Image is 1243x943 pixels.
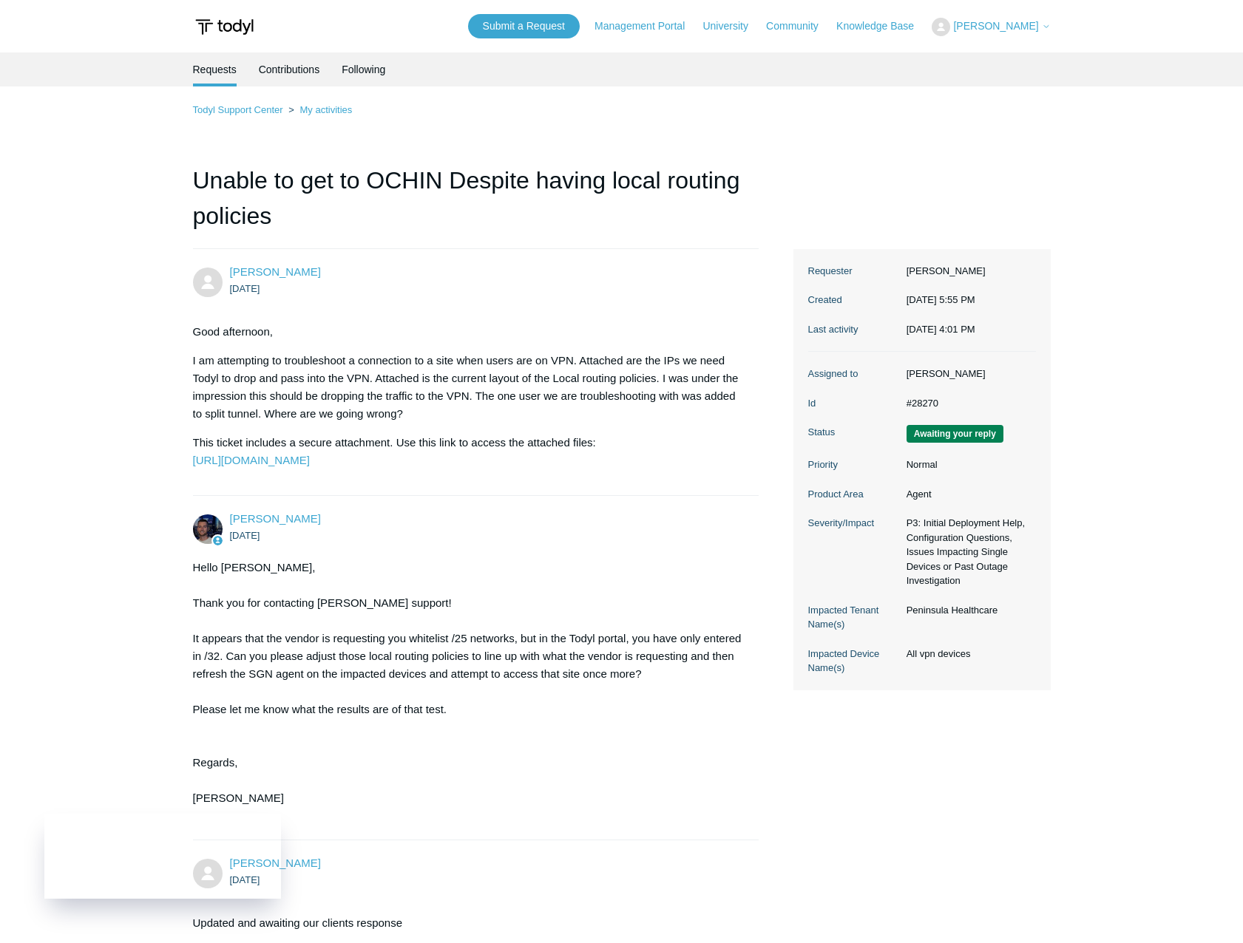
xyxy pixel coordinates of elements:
dt: Created [808,293,899,307]
img: Todyl Support Center Help Center home page [193,13,256,41]
dt: Id [808,396,899,411]
a: My activities [299,104,352,115]
dd: Normal [899,457,1036,472]
a: [URL][DOMAIN_NAME] [193,454,310,466]
span: Connor Davis [230,512,321,525]
span: Charles Perkins [230,265,321,278]
a: Management Portal [595,18,700,34]
li: Requests [193,52,237,86]
p: Good afternoon, [193,323,745,341]
a: Submit a Request [468,14,580,38]
dt: Requester [808,264,899,279]
dt: Status [808,425,899,440]
time: 09/19/2025, 17:55 [907,294,975,305]
a: Community [766,18,833,34]
a: Contributions [259,52,320,86]
a: Following [342,52,385,86]
dt: Product Area [808,487,899,502]
span: We are waiting for you to respond [907,425,1003,443]
dd: All vpn devices [899,647,1036,661]
dd: [PERSON_NAME] [899,264,1036,279]
time: 09/28/2025, 16:01 [907,324,975,335]
li: My activities [285,104,352,115]
dt: Impacted Tenant Name(s) [808,603,899,632]
a: [PERSON_NAME] [230,512,321,525]
dt: Last activity [808,322,899,337]
a: University [702,18,762,34]
a: Knowledge Base [836,18,929,34]
span: [PERSON_NAME] [953,20,1038,32]
p: This ticket includes a secure attachment. Use this link to access the attached files: [193,434,745,469]
time: 09/19/2025, 19:35 [230,530,260,541]
button: [PERSON_NAME] [932,18,1050,36]
dd: [PERSON_NAME] [899,367,1036,381]
dt: Assigned to [808,367,899,381]
dd: #28270 [899,396,1036,411]
dd: Agent [899,487,1036,502]
li: Todyl Support Center [193,104,286,115]
dd: Peninsula Healthcare [899,603,1036,618]
iframe: Todyl Status [44,814,281,899]
dd: P3: Initial Deployment Help, Configuration Questions, Issues Impacting Single Devices or Past Out... [899,516,1036,588]
p: Updated and awaiting our clients response [193,914,745,932]
a: [PERSON_NAME] [230,265,321,278]
time: 09/19/2025, 17:55 [230,283,260,294]
dt: Priority [808,457,899,472]
h1: Unable to get to OCHIN Despite having local routing policies [193,163,759,249]
div: Hello [PERSON_NAME], Thank you for contacting [PERSON_NAME] support! It appears that the vendor i... [193,559,745,825]
dt: Severity/Impact [808,516,899,531]
dt: Impacted Device Name(s) [808,647,899,675]
a: Todyl Support Center [193,104,283,115]
p: I am attempting to troubleshoot a connection to a site when users are on VPN. Attached are the IP... [193,352,745,423]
